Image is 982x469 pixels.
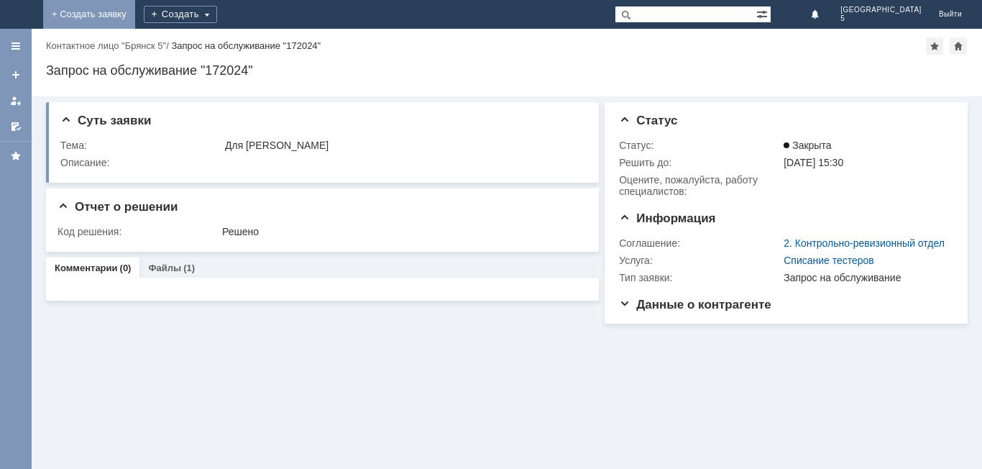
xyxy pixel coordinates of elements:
[784,157,843,168] span: [DATE] 15:30
[619,298,771,311] span: Данные о контрагенте
[619,140,781,151] div: Статус:
[225,140,579,151] div: Для [PERSON_NAME]
[183,263,195,273] div: (1)
[60,114,151,127] span: Суть заявки
[619,272,781,283] div: Тип заявки:
[619,237,781,249] div: Соглашение:
[756,6,771,20] span: Расширенный поиск
[46,40,171,51] div: /
[950,37,967,55] div: Сделать домашней страницей
[4,89,27,112] a: Мои заявки
[55,263,118,273] a: Комментарии
[619,114,677,127] span: Статус
[784,272,947,283] div: Запрос на обслуживание
[619,255,781,266] div: Услуга:
[619,211,715,225] span: Информация
[46,63,968,78] div: Запрос на обслуживание "172024"
[4,115,27,138] a: Мои согласования
[4,63,27,86] a: Создать заявку
[840,6,922,14] span: [GEOGRAPHIC_DATA]
[58,200,178,214] span: Отчет о решении
[144,6,217,23] div: Создать
[784,237,945,249] a: 2. Контрольно-ревизионный отдел
[171,40,321,51] div: Запрос на обслуживание "172024"
[619,174,781,197] div: Oцените, пожалуйста, работу специалистов:
[120,263,132,273] div: (0)
[784,140,831,151] span: Закрыта
[784,255,874,266] a: Списание тестеров
[619,157,781,168] div: Решить до:
[840,14,922,23] span: 5
[148,263,181,273] a: Файлы
[60,140,222,151] div: Тема:
[46,40,166,51] a: Контактное лицо "Брянск 5"
[60,157,582,168] div: Описание:
[926,37,943,55] div: Добавить в избранное
[222,226,579,237] div: Решено
[58,226,219,237] div: Код решения:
